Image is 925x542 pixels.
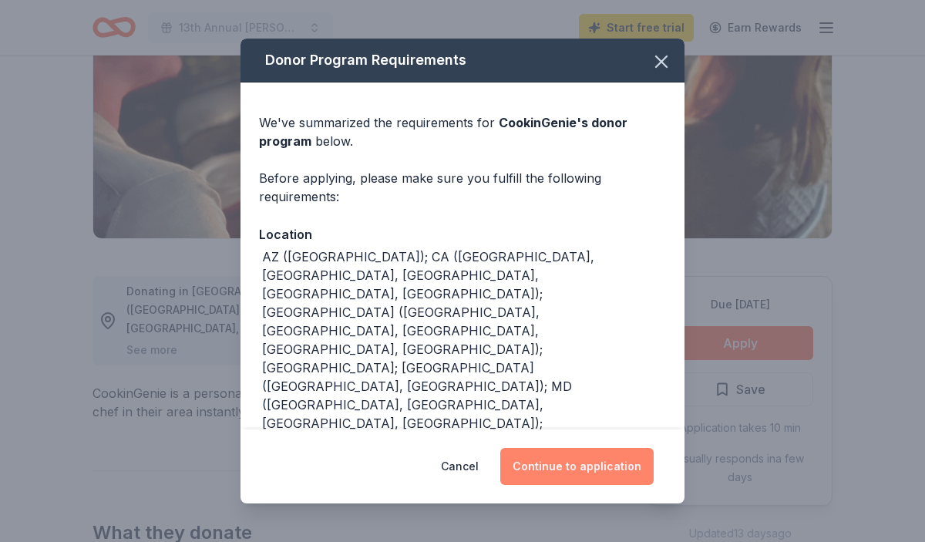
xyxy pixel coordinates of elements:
[500,448,654,485] button: Continue to application
[259,113,666,150] div: We've summarized the requirements for below.
[259,224,666,244] div: Location
[441,448,479,485] button: Cancel
[259,169,666,206] div: Before applying, please make sure you fulfill the following requirements:
[240,39,684,82] div: Donor Program Requirements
